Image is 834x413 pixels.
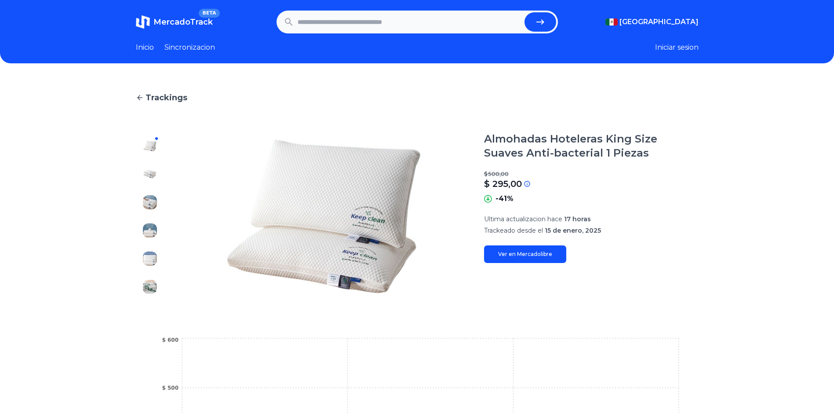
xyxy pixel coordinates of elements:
[484,227,543,234] span: Trackeado desde el
[484,178,522,190] p: $ 295,00
[495,194,514,204] p: -41%
[143,280,157,294] img: Almohadas Hoteleras King Size Suaves Anti-bacterial 1 Piezas
[182,132,466,301] img: Almohadas Hoteleras King Size Suaves Anti-bacterial 1 Piezas
[143,167,157,181] img: Almohadas Hoteleras King Size Suaves Anti-bacterial 1 Piezas
[545,227,601,234] span: 15 de enero, 2025
[146,91,187,104] span: Trackings
[143,139,157,153] img: Almohadas Hoteleras King Size Suaves Anti-bacterial 1 Piezas
[605,17,699,27] button: [GEOGRAPHIC_DATA]
[162,385,178,391] tspan: $ 500
[199,9,219,18] span: BETA
[655,42,699,53] button: Iniciar sesion
[136,91,699,104] a: Trackings
[136,15,150,29] img: MercadoTrack
[484,245,566,263] a: Ver en Mercadolibre
[605,18,618,26] img: Mexico
[619,17,699,27] span: [GEOGRAPHIC_DATA]
[564,215,591,223] span: 17 horas
[484,215,562,223] span: Ultima actualizacion hace
[162,337,178,343] tspan: $ 600
[136,42,154,53] a: Inicio
[143,223,157,238] img: Almohadas Hoteleras King Size Suaves Anti-bacterial 1 Piezas
[164,42,215,53] a: Sincronizacion
[143,195,157,209] img: Almohadas Hoteleras King Size Suaves Anti-bacterial 1 Piezas
[136,15,213,29] a: MercadoTrackBETA
[153,17,213,27] span: MercadoTrack
[484,132,699,160] h1: Almohadas Hoteleras King Size Suaves Anti-bacterial 1 Piezas
[143,252,157,266] img: Almohadas Hoteleras King Size Suaves Anti-bacterial 1 Piezas
[484,171,699,178] p: $ 500,00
